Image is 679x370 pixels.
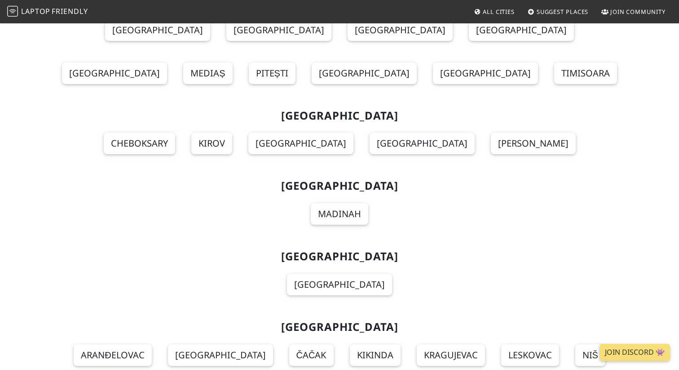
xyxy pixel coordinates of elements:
[287,274,392,295] a: [GEOGRAPHIC_DATA]
[610,8,666,16] span: Join Community
[226,19,331,41] a: [GEOGRAPHIC_DATA]
[598,4,669,20] a: Join Community
[249,62,295,84] a: Pitești
[501,344,559,366] a: Leskovac
[417,344,485,366] a: Kragujevac
[104,133,175,154] a: Cheboksary
[524,4,592,20] a: Suggest Places
[289,344,334,366] a: Čačak
[575,344,605,366] a: Niš
[311,203,368,225] a: Madinah
[48,250,630,263] h2: [GEOGRAPHIC_DATA]
[183,62,232,84] a: Mediaș
[554,62,617,84] a: Timisoara
[105,19,210,41] a: [GEOGRAPHIC_DATA]
[62,62,167,84] a: [GEOGRAPHIC_DATA]
[168,344,273,366] a: [GEOGRAPHIC_DATA]
[600,344,670,361] a: Join Discord 👾
[248,133,353,154] a: [GEOGRAPHIC_DATA]
[7,4,88,20] a: LaptopFriendly LaptopFriendly
[52,6,88,16] span: Friendly
[433,62,538,84] a: [GEOGRAPHIC_DATA]
[7,6,18,17] img: LaptopFriendly
[537,8,589,16] span: Suggest Places
[348,19,453,41] a: [GEOGRAPHIC_DATA]
[21,6,50,16] span: Laptop
[74,344,151,366] a: Aranđelovac
[312,62,417,84] a: [GEOGRAPHIC_DATA]
[191,133,232,154] a: Kirov
[470,4,518,20] a: All Cities
[491,133,576,154] a: [PERSON_NAME]
[469,19,574,41] a: [GEOGRAPHIC_DATA]
[370,133,475,154] a: [GEOGRAPHIC_DATA]
[48,109,630,122] h2: [GEOGRAPHIC_DATA]
[350,344,401,366] a: Kikinda
[48,179,630,192] h2: [GEOGRAPHIC_DATA]
[483,8,515,16] span: All Cities
[48,321,630,334] h2: [GEOGRAPHIC_DATA]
